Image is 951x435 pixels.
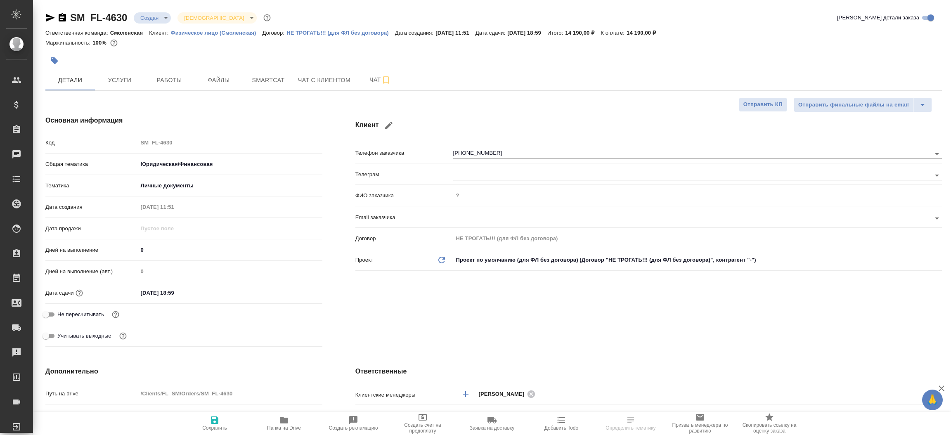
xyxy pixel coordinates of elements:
[110,309,121,320] button: Включи, если не хочешь, чтобы указанная дата сдачи изменилась после переставления заказа в 'Подтв...
[45,411,138,419] p: Путь
[837,14,919,22] span: [PERSON_NAME] детали заказа
[45,13,55,23] button: Скопировать ссылку для ЯМессенджера
[45,390,138,398] p: Путь на drive
[393,422,452,434] span: Создать счет на предоплату
[182,14,246,21] button: [DEMOGRAPHIC_DATA]
[138,201,210,213] input: Пустое поле
[138,179,322,193] div: Личные документы
[798,100,909,110] span: Отправить финальные файлы на email
[199,75,239,85] span: Файлы
[138,222,210,234] input: Пустое поле
[794,97,932,112] div: split button
[92,40,109,46] p: 100%
[149,30,170,36] p: Клиент:
[355,366,942,376] h4: Ответственные
[739,97,787,112] button: Отправить КП
[475,30,507,36] p: Дата сдачи:
[435,30,475,36] p: [DATE] 11:51
[57,13,67,23] button: Скопировать ссылку
[360,75,400,85] span: Чат
[627,30,662,36] p: 14 190,00 ₽
[45,289,74,297] p: Дата сдачи
[45,203,138,211] p: Дата создания
[262,12,272,23] button: Доп статусы указывают на важность/срочность заказа
[931,148,943,160] button: Open
[110,30,149,36] p: Смоленская
[740,422,799,434] span: Скопировать ссылку на оценку заказа
[45,160,138,168] p: Общая тематика
[453,253,942,267] div: Проект по умолчанию (для ФЛ без договора) (Договор "НЕ ТРОГАТЬ!!! (для ФЛ без договора)", контраг...
[249,412,319,435] button: Папка на Drive
[388,412,457,435] button: Создать счет на предоплату
[45,30,110,36] p: Ответственная команда:
[138,137,322,149] input: Пустое поле
[138,157,322,171] div: Юридическая/Финансовая
[601,30,627,36] p: К оплате:
[286,30,395,36] p: НЕ ТРОГАТЬ!!! (для ФЛ без договора)
[453,232,942,244] input: Пустое поле
[922,390,943,410] button: 🙏
[263,30,287,36] p: Договор:
[527,412,596,435] button: Добавить Todo
[355,213,453,222] p: Email заказчика
[149,75,189,85] span: Работы
[180,412,249,435] button: Сохранить
[202,425,227,431] span: Сохранить
[45,366,322,376] h4: Дополнительно
[45,52,64,70] button: Добавить тэг
[743,100,783,109] span: Отправить КП
[453,408,942,422] div: Смоленская
[74,288,85,298] button: Если добавить услуги и заполнить их объемом, то дата рассчитается автоматически
[456,384,475,404] button: Добавить менеджера
[100,75,140,85] span: Услуги
[45,116,322,125] h4: Основная информация
[596,412,665,435] button: Определить тематику
[925,391,939,409] span: 🙏
[565,30,601,36] p: 14 190,00 ₽
[665,412,735,435] button: Призвать менеджера по развитию
[170,29,262,36] a: Физическое лицо (Смоленская)
[794,97,913,112] button: Отправить финальные файлы на email
[45,182,138,190] p: Тематика
[50,75,90,85] span: Детали
[45,246,138,254] p: Дней на выполнение
[931,213,943,224] button: Open
[355,234,453,243] p: Договор
[329,425,378,431] span: Создать рекламацию
[45,267,138,276] p: Дней на выполнение (авт.)
[355,116,942,135] h4: Клиент
[138,287,210,299] input: ✎ Введи что-нибудь
[470,425,514,431] span: Заявка на доставку
[177,12,256,24] div: Создан
[457,412,527,435] button: Заявка на доставку
[118,331,128,341] button: Выбери, если сб и вс нужно считать рабочими днями для выполнения заказа.
[355,256,374,264] p: Проект
[109,38,119,48] button: 0.00 RUB;
[138,409,322,421] input: ✎ Введи что-нибудь
[57,332,111,340] span: Учитывать выходные
[547,30,565,36] p: Итого:
[355,411,416,419] p: Ответственная команда
[355,170,453,179] p: Телеграм
[138,14,161,21] button: Создан
[479,389,538,399] div: [PERSON_NAME]
[544,425,578,431] span: Добавить Todo
[134,12,171,24] div: Создан
[395,30,435,36] p: Дата создания:
[138,265,322,277] input: Пустое поле
[45,139,138,147] p: Код
[670,422,730,434] span: Призвать менеджера по развитию
[298,75,350,85] span: Чат с клиентом
[381,75,391,85] svg: Подписаться
[606,425,655,431] span: Определить тематику
[319,412,388,435] button: Создать рекламацию
[248,75,288,85] span: Smartcat
[355,149,453,157] p: Телефон заказчика
[267,425,301,431] span: Папка на Drive
[138,388,322,400] input: Пустое поле
[170,30,262,36] p: Физическое лицо (Смоленская)
[138,244,322,256] input: ✎ Введи что-нибудь
[286,29,395,36] a: НЕ ТРОГАТЬ!!! (для ФЛ без договора)
[45,40,92,46] p: Маржинальность:
[355,391,453,399] p: Клиентские менеджеры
